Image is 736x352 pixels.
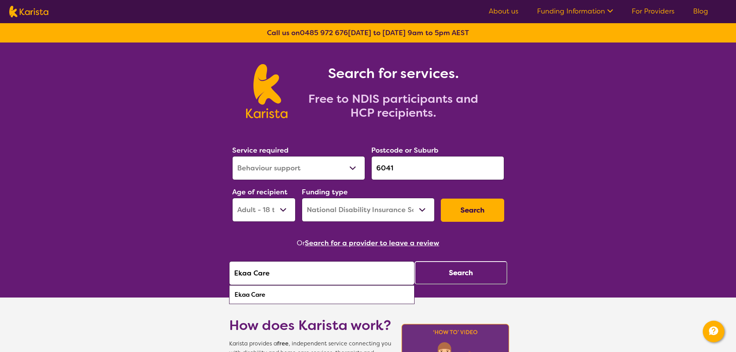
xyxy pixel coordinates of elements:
button: Search [441,199,504,222]
button: Channel Menu [703,321,724,342]
input: Type [371,156,504,180]
span: Or [297,237,305,249]
a: 0485 972 676 [300,28,348,37]
b: free [277,340,289,347]
h1: Search for services. [297,64,490,83]
h2: Free to NDIS participants and HCP recipients. [297,92,490,120]
label: Postcode or Suburb [371,146,439,155]
input: Type provider name here [229,261,415,285]
a: For Providers [632,7,675,16]
div: Ekaa Care [233,287,411,302]
img: Karista logo [246,64,287,118]
button: Search [415,261,507,284]
label: Service required [232,146,289,155]
h1: How does Karista work? [229,316,391,335]
a: Blog [693,7,708,16]
label: Age of recipient [232,187,287,197]
a: Funding Information [537,7,613,16]
b: Call us on [DATE] to [DATE] 9am to 5pm AEST [267,28,469,37]
a: About us [489,7,518,16]
button: Search for a provider to leave a review [305,237,439,249]
img: Karista logo [9,6,48,17]
label: Funding type [302,187,348,197]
